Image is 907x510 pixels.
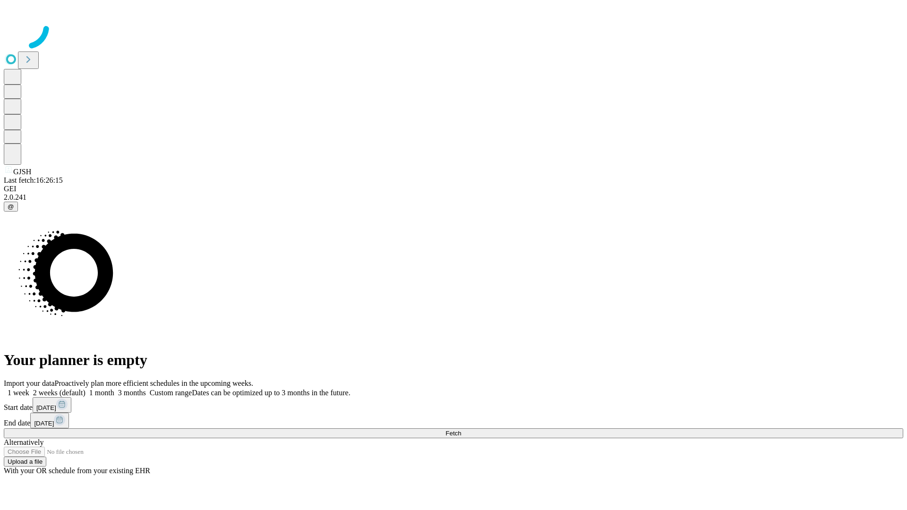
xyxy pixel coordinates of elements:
[55,379,253,387] span: Proactively plan more efficient schedules in the upcoming weeks.
[8,203,14,210] span: @
[36,404,56,411] span: [DATE]
[4,428,903,438] button: Fetch
[4,193,903,202] div: 2.0.241
[4,457,46,467] button: Upload a file
[13,168,31,176] span: GJSH
[4,438,43,446] span: Alternatively
[445,430,461,437] span: Fetch
[4,351,903,369] h1: Your planner is empty
[30,413,69,428] button: [DATE]
[4,202,18,212] button: @
[8,389,29,397] span: 1 week
[4,185,903,193] div: GEI
[192,389,350,397] span: Dates can be optimized up to 3 months in the future.
[4,379,55,387] span: Import your data
[89,389,114,397] span: 1 month
[118,389,146,397] span: 3 months
[33,389,86,397] span: 2 weeks (default)
[33,397,71,413] button: [DATE]
[34,420,54,427] span: [DATE]
[4,467,150,475] span: With your OR schedule from your existing EHR
[4,413,903,428] div: End date
[4,176,63,184] span: Last fetch: 16:26:15
[4,397,903,413] div: Start date
[150,389,192,397] span: Custom range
